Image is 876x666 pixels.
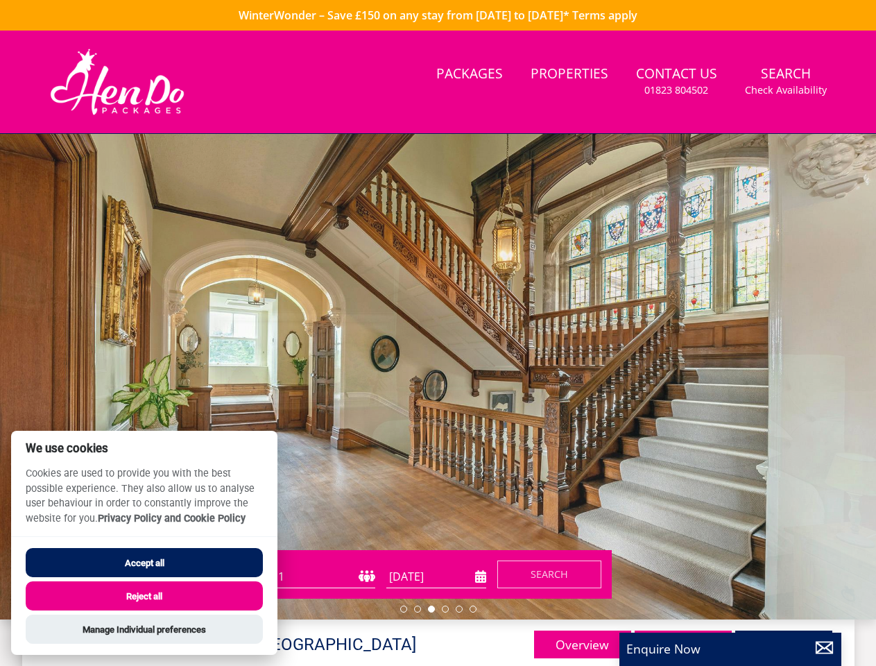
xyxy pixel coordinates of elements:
[256,635,416,654] a: [GEOGRAPHIC_DATA]
[534,631,631,658] a: Overview
[745,83,827,97] small: Check Availability
[497,561,601,588] button: Search
[26,581,263,610] button: Reject all
[525,59,614,90] a: Properties
[44,47,191,117] img: Hen Do Packages
[626,640,834,658] p: Enquire Now
[11,466,277,536] p: Cookies are used to provide you with the best possible experience. They also allow us to analyse ...
[26,548,263,577] button: Accept all
[26,615,263,644] button: Manage Individual preferences
[630,59,723,104] a: Contact Us01823 804502
[98,513,246,524] a: Privacy Policy and Cookie Policy
[251,635,416,654] span: -
[635,631,732,658] a: Gallery
[735,631,832,658] a: Availability
[739,59,832,104] a: SearchCheck Availability
[644,83,708,97] small: 01823 804502
[11,442,277,455] h2: We use cookies
[386,565,486,588] input: Arrival Date
[431,59,508,90] a: Packages
[531,567,568,581] span: Search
